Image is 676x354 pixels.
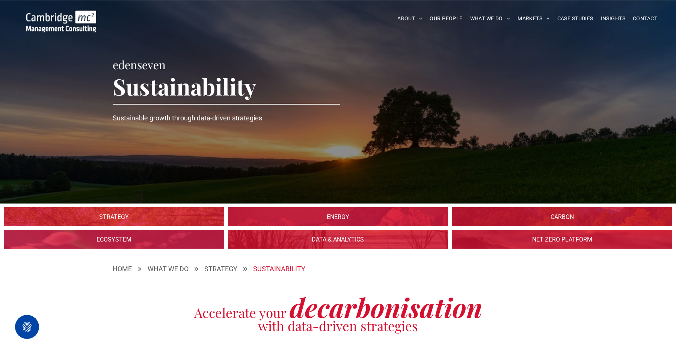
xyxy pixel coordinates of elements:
span: with data-driven strategies [258,317,418,334]
div: SUSTAINABILITY [253,264,305,274]
a: Your Business Transformed | Cambridge Management Consulting [26,12,96,20]
span: Accelerate your [194,304,286,321]
span: Sustainable growth through data-driven strategies [113,114,262,122]
a: Sustainability | 1. SOURCING | Energy | Cambridge Management Consulting [228,207,448,226]
a: OUR PEOPLE [426,13,466,24]
span: edenseven [113,57,166,72]
span: Sustainability [113,71,256,101]
a: HOME [113,264,132,274]
a: ABOUT [394,13,426,24]
a: CONTACT [629,13,661,24]
a: Sustainability | 1. WATER | Ecosystem | Cambridge Management Consulting [4,230,224,249]
nav: Breadcrumbs [113,264,563,274]
a: MARKETS [514,13,553,24]
div: STRATEGY [204,264,237,274]
a: Sustainability | Carbon | Cambridge Management Consulting [452,207,672,226]
img: Go to Homepage [26,11,96,32]
a: Sustainability Strategy | Cambridge Management Consulting [4,207,224,226]
a: Sustainability | Net Zero Platform | Cambridge Management Consulting [452,230,672,249]
a: WHAT WE DO [148,264,189,274]
a: INSIGHTS [597,13,629,24]
span: decarbonisation [290,289,482,325]
a: WHAT WE DO [466,13,514,24]
a: Sustainability | Data & Analytics | Cambridge Management Consulting [228,230,448,249]
a: CASE STUDIES [554,13,597,24]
